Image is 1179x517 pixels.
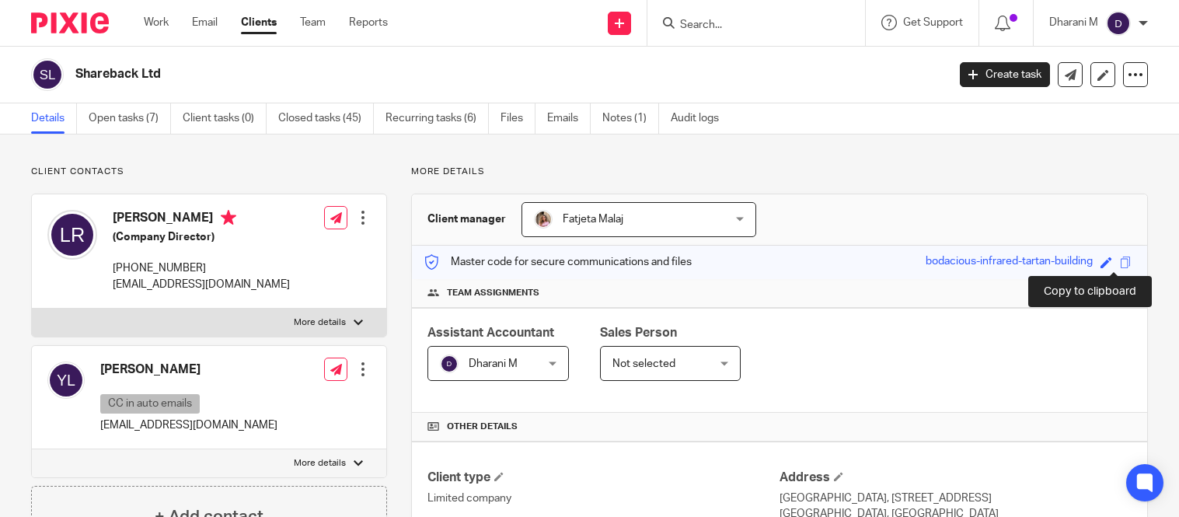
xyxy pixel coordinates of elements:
img: MicrosoftTeams-image%20(5).png [534,210,553,229]
a: Reports [349,15,388,30]
a: Clients [241,15,277,30]
p: More details [411,166,1148,178]
p: Master code for secure communications and files [424,254,692,270]
img: svg%3E [440,355,459,373]
a: Client tasks (0) [183,103,267,134]
a: Emails [547,103,591,134]
h3: Client manager [427,211,506,227]
p: CC in auto emails [100,394,200,414]
p: Limited company [427,491,780,506]
span: Dharani M [469,358,518,369]
input: Search [678,19,818,33]
p: [EMAIL_ADDRESS][DOMAIN_NAME] [113,277,290,292]
p: More details [294,457,346,470]
img: svg%3E [47,362,85,399]
p: More details [294,316,346,329]
img: svg%3E [47,210,97,260]
a: Team [300,15,326,30]
h4: [PERSON_NAME] [100,362,277,378]
div: bodacious-infrared-tartan-building [926,253,1093,271]
a: Notes (1) [602,103,659,134]
span: Sales Person [600,327,677,339]
h4: Client type [427,470,780,486]
a: Create task [960,62,1050,87]
p: [PHONE_NUMBER] [113,260,290,276]
img: svg%3E [1106,11,1131,36]
p: Dharani M [1049,15,1098,30]
i: Primary [221,210,236,225]
img: Pixie [31,12,109,33]
a: Recurring tasks (6) [385,103,489,134]
h2: Shareback Ltd [75,66,764,82]
p: [EMAIL_ADDRESS][DOMAIN_NAME] [100,417,277,433]
a: Files [501,103,535,134]
p: Client contacts [31,166,387,178]
span: Assistant Accountant [427,327,554,339]
h5: (Company Director) [113,229,290,245]
a: Details [31,103,77,134]
a: Closed tasks (45) [278,103,374,134]
a: Email [192,15,218,30]
span: Other details [447,421,518,433]
h4: [PERSON_NAME] [113,210,290,229]
span: Team assignments [447,287,539,299]
h4: Address [780,470,1132,486]
p: [GEOGRAPHIC_DATA], [STREET_ADDRESS] [780,491,1132,506]
img: svg%3E [31,58,64,91]
a: Open tasks (7) [89,103,171,134]
a: Audit logs [671,103,731,134]
a: Work [144,15,169,30]
span: Fatjeta Malaj [563,214,623,225]
span: Get Support [903,17,963,28]
span: Not selected [612,358,675,369]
